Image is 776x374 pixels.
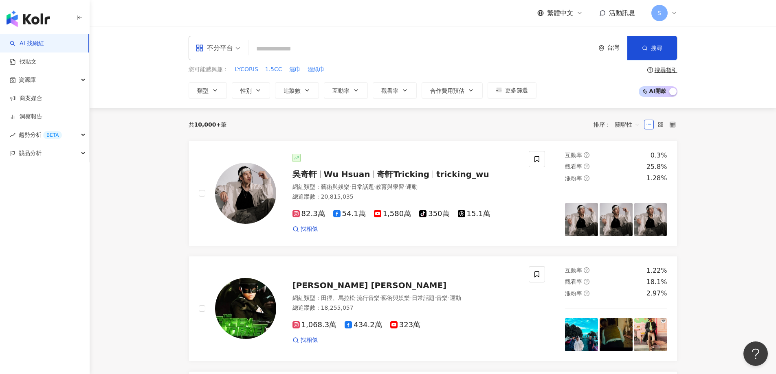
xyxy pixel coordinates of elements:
[292,280,447,290] span: [PERSON_NAME] [PERSON_NAME]
[351,184,374,190] span: 日常話題
[646,162,667,171] div: 25.8%
[410,295,411,301] span: ·
[289,65,301,74] button: 濕巾
[265,66,282,74] span: 1.5CC
[240,87,252,94] span: 性別
[381,87,398,94] span: 觀看率
[435,295,436,301] span: ·
[321,295,355,301] span: 田徑、馬拉松
[584,164,589,169] span: question-circle
[189,256,677,361] a: KOL Avatar[PERSON_NAME] [PERSON_NAME]網紅類型：田徑、馬拉松·流行音樂·藝術與娛樂·日常話題·音樂·運動總追蹤數：18,255,0571,068.3萬434....
[584,291,589,296] span: question-circle
[655,67,677,73] div: 搜尋指引
[235,66,258,74] span: LYCORIS
[324,82,368,98] button: 互動率
[292,183,519,191] div: 網紅類型 ：
[321,184,350,190] span: 藝術與娛樂
[412,295,435,301] span: 日常話題
[646,174,667,183] div: 1.28%
[422,82,483,98] button: 合作費用預估
[292,321,337,329] span: 1,068.3萬
[419,210,449,218] span: 350萬
[584,152,589,158] span: question-circle
[292,294,519,302] div: 網紅類型 ：
[565,318,598,351] img: post-image
[647,67,653,73] span: question-circle
[10,132,15,138] span: rise
[565,267,582,273] span: 互動率
[194,121,221,128] span: 10,000+
[436,295,448,301] span: 音樂
[600,318,633,351] img: post-image
[350,184,351,190] span: ·
[10,58,37,66] a: 找貼文
[584,175,589,181] span: question-circle
[292,304,519,312] div: 總追蹤數 ： 18,255,057
[284,87,301,94] span: 追蹤數
[598,45,605,51] span: environment
[634,318,667,351] img: post-image
[374,184,376,190] span: ·
[406,184,418,190] span: 運動
[627,36,677,60] button: 搜尋
[377,169,429,179] span: 奇軒Tricking
[189,121,227,128] div: 共 筆
[307,65,325,74] button: 溼紙巾
[10,113,42,121] a: 洞察報告
[292,193,519,201] div: 總追蹤數 ： 20,815,035
[355,295,357,301] span: ·
[308,66,325,74] span: 溼紙巾
[646,266,667,275] div: 1.22%
[197,87,209,94] span: 類型
[265,65,283,74] button: 1.5CC
[333,210,366,218] span: 54.1萬
[584,267,589,273] span: question-circle
[19,144,42,162] span: 競品分析
[565,163,582,170] span: 觀看率
[357,295,380,301] span: 流行音樂
[450,295,461,301] span: 運動
[7,11,50,27] img: logo
[292,210,325,218] span: 82.3萬
[565,278,582,285] span: 觀看率
[289,66,301,74] span: 濕巾
[292,225,318,233] a: 找相似
[196,42,233,55] div: 不分平台
[301,225,318,233] span: 找相似
[651,151,667,160] div: 0.3%
[390,321,420,329] span: 323萬
[332,87,350,94] span: 互動率
[607,44,627,51] div: 台灣
[232,82,270,98] button: 性別
[381,295,410,301] span: 藝術與娛樂
[374,210,411,218] span: 1,580萬
[565,152,582,158] span: 互動率
[380,295,381,301] span: ·
[651,45,662,51] span: 搜尋
[215,163,276,224] img: KOL Avatar
[565,203,598,236] img: post-image
[458,210,490,218] span: 15.1萬
[565,175,582,182] span: 漲粉率
[189,141,677,246] a: KOL Avatar吳奇軒Wu Hsuan奇軒Trickingtricking_wu網紅類型：藝術與娛樂·日常話題·教育與學習·運動總追蹤數：20,815,03582.3萬54.1萬1,580萬...
[275,82,319,98] button: 追蹤數
[215,278,276,339] img: KOL Avatar
[646,289,667,298] div: 2.97%
[292,336,318,344] a: 找相似
[189,82,227,98] button: 類型
[565,290,582,297] span: 漲粉率
[345,321,382,329] span: 434.2萬
[609,9,635,17] span: 活動訊息
[615,118,640,131] span: 關聯性
[43,131,62,139] div: BETA
[404,184,406,190] span: ·
[19,126,62,144] span: 趨勢分析
[448,295,449,301] span: ·
[505,87,528,94] span: 更多篩選
[600,203,633,236] img: post-image
[235,65,259,74] button: LYCORIS
[324,169,370,179] span: Wu Hsuan
[19,71,36,89] span: 資源庫
[634,203,667,236] img: post-image
[189,66,229,74] span: 您可能感興趣：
